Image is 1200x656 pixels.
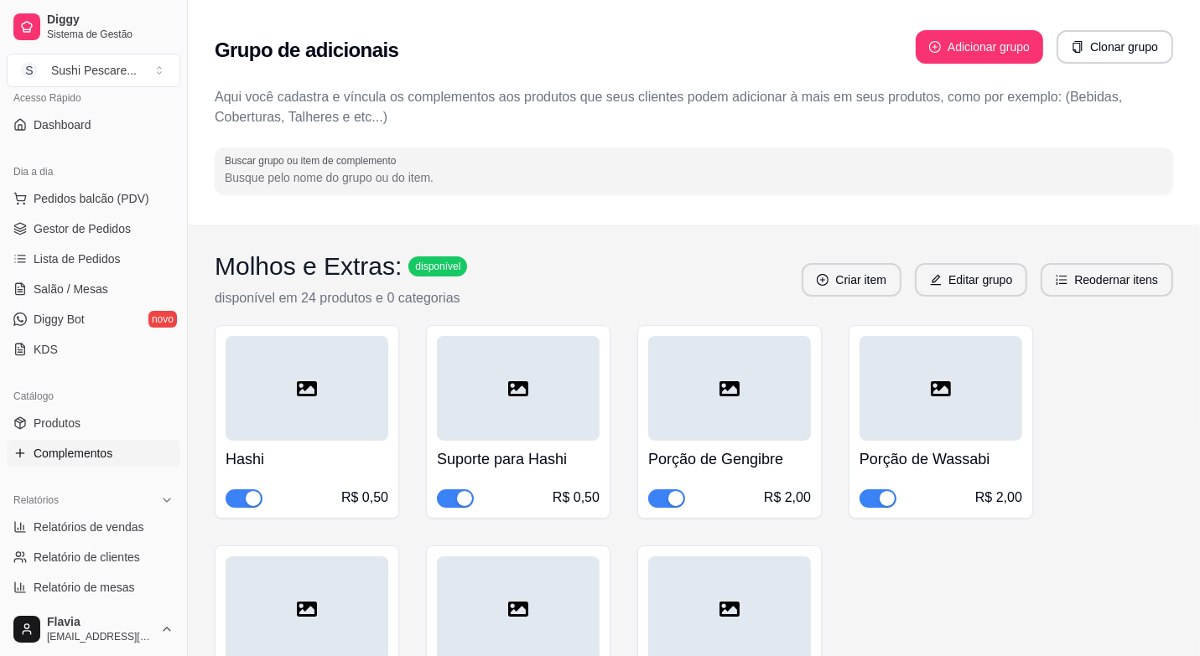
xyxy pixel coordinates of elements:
[817,274,829,286] span: plus-circle
[7,7,180,47] a: DiggySistema de Gestão
[7,306,180,333] a: Diggy Botnovo
[34,311,85,328] span: Diggy Bot
[47,630,153,643] span: [EMAIL_ADDRESS][DOMAIN_NAME]
[34,251,121,267] span: Lista de Pedidos
[7,245,180,272] a: Lista de Pedidos
[7,54,180,87] button: Select a team
[225,153,402,168] label: Buscar grupo ou item de complemento
[34,220,131,237] span: Gestor de Pedidos
[21,62,38,79] span: S
[47,615,153,630] span: Flavia
[7,514,180,540] a: Relatórios de vendas
[34,549,140,566] span: Relatório de clientes
[34,445,112,462] span: Complementos
[34,579,135,596] span: Relatório de mesas
[7,544,180,571] a: Relatório de clientes
[7,276,180,302] a: Salão / Mesas
[7,410,180,436] a: Produtos
[437,447,600,471] h4: Suporte para Hashi
[1056,274,1068,286] span: ordered-list
[929,41,941,53] span: plus-circle
[7,111,180,138] a: Dashboard
[7,215,180,242] a: Gestor de Pedidos
[215,288,467,308] p: disponível em 24 produtos e 0 categorias
[34,281,108,297] span: Salão / Mesas
[7,158,180,185] div: Dia a dia
[7,440,180,467] a: Complementos
[341,488,388,508] div: R$ 0,50
[764,488,811,508] div: R$ 2,00
[215,37,398,64] h2: Grupo de adicionais
[412,260,464,273] span: disponível
[13,493,59,507] span: Relatórios
[7,574,180,601] a: Relatório de mesas
[47,13,174,28] span: Diggy
[802,263,901,297] button: plus-circleCriar item
[553,488,600,508] div: R$ 0,50
[7,185,180,212] button: Pedidos balcão (PDV)
[860,447,1022,471] h4: Porção de Wassabi
[226,447,388,471] h4: Hashi
[215,251,402,282] h3: Molhos e Extras:
[648,447,811,471] h4: Porção de Gengibre
[975,488,1022,508] div: R$ 2,00
[34,116,91,133] span: Dashboard
[34,341,58,358] span: KDS
[7,336,180,363] a: KDS
[1057,30,1173,64] button: copyClonar grupo
[7,383,180,410] div: Catálogo
[7,609,180,649] button: Flavia[EMAIL_ADDRESS][DOMAIN_NAME]
[51,62,137,79] div: Sushi Pescare ...
[215,87,1173,127] p: Aqui você cadastra e víncula os complementos aos produtos que seus clientes podem adicionar à mai...
[34,190,149,207] span: Pedidos balcão (PDV)
[34,519,144,535] span: Relatórios de vendas
[1072,41,1083,53] span: copy
[1041,263,1173,297] button: ordered-listReodernar itens
[34,415,81,431] span: Produtos
[915,263,1027,297] button: editEditar grupo
[930,274,942,286] span: edit
[47,28,174,41] span: Sistema de Gestão
[225,169,1163,186] input: Buscar grupo ou item de complemento
[916,30,1043,64] button: plus-circleAdicionar grupo
[7,85,180,111] div: Acesso Rápido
